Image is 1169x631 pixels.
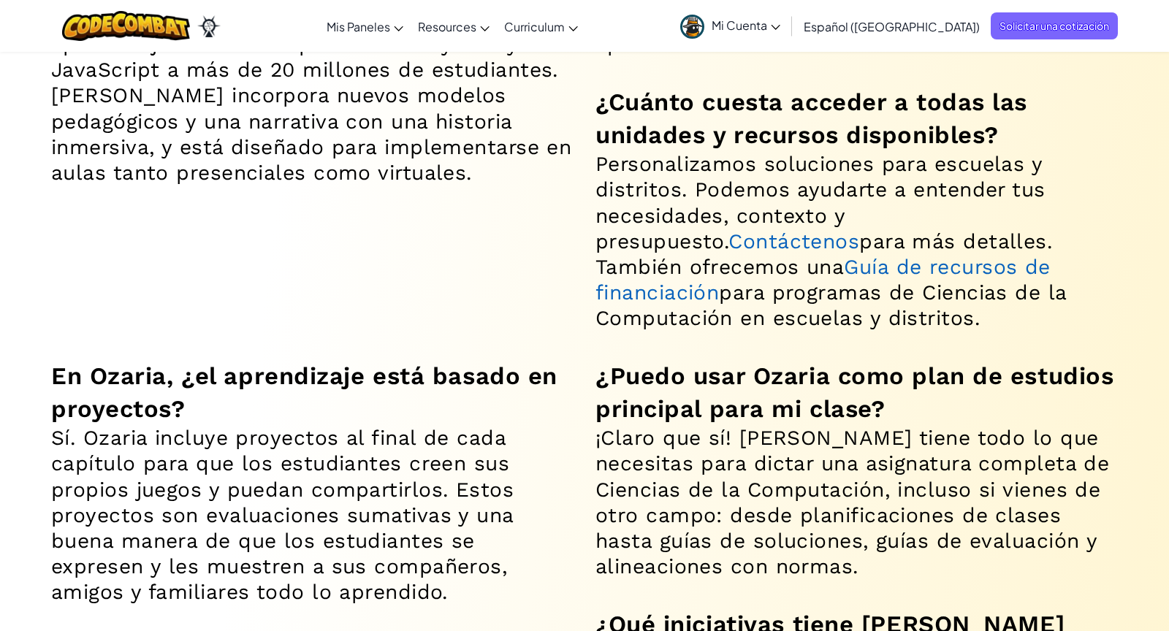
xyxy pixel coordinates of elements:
a: Solicitar una cotización [991,12,1118,39]
a: Curriculum [497,7,585,46]
img: Ozaria [197,15,221,37]
p: Sí. Ozaria incluye proyectos al final de cada capítulo para que los estudiantes creen sus propios... [51,425,574,605]
span: Mi Cuenta [712,18,780,33]
span: para más detalles. También ofrecemos una [595,229,1052,279]
span: Español ([GEOGRAPHIC_DATA]) [804,19,980,34]
a: Español ([GEOGRAPHIC_DATA]) [796,7,987,46]
a: Mi Cuenta [673,3,788,49]
img: avatar [680,15,704,39]
img: CodeCombat logo [62,11,190,41]
p: ¡Claro que sí! [PERSON_NAME] tiene todo lo que necesitas para dictar una asignatura completa de C... [595,425,1118,579]
h2: ¿Cuánto cuesta acceder a todas las unidades y recursos disponibles? [595,86,1118,151]
h2: ¿Puedo usar Ozaria como plan de estudios principal para mi clase? [595,360,1118,425]
a: Resources [411,7,497,46]
a: Guía de recursos de financiación [595,255,1051,305]
h2: En Ozaria, ¿el aprendizaje está basado en proyectos? [51,360,574,425]
span: Mis Paneles [327,19,390,34]
span: Personalizamos soluciones para escuelas y distritos. Podemos ayudarte a entender tus necesidades,... [595,152,1046,253]
span: Resources [418,19,476,34]
a: Mis Paneles [319,7,411,46]
a: Contáctenos [728,229,859,253]
span: Curriculum [504,19,565,34]
span: para programas de Ciencias de la Computación en escuelas y distritos. [595,280,1067,330]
